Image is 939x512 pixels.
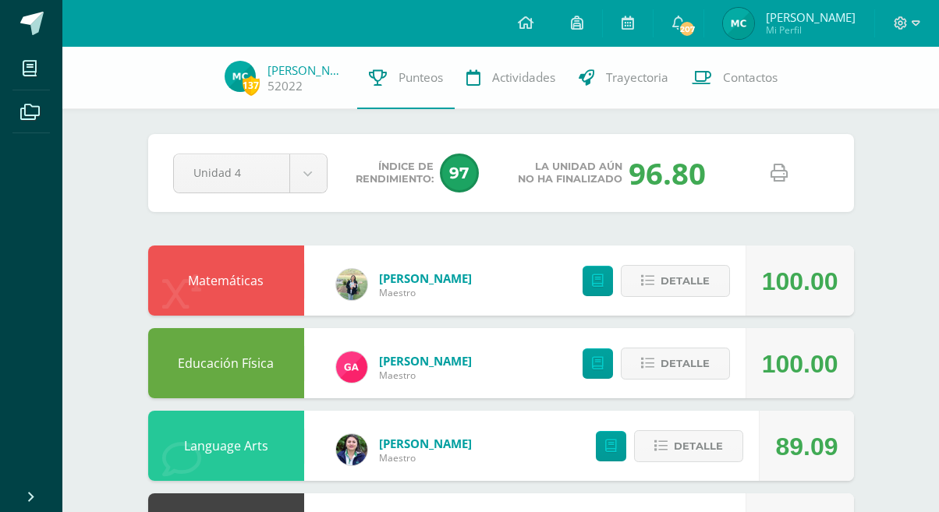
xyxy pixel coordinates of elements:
[379,369,472,382] span: Maestro
[661,267,710,295] span: Detalle
[661,349,710,378] span: Detalle
[762,246,838,316] div: 100.00
[679,20,696,37] span: 207
[379,436,472,451] a: [PERSON_NAME]
[567,47,680,109] a: Trayectoria
[518,161,622,185] span: La unidad aún no ha finalizado
[766,9,856,25] span: [PERSON_NAME]
[225,61,256,92] img: 039515826329adeac13191ad17e9990e.png
[336,434,367,465] img: 2c61d015f216427bdbb0aede3590789b.png
[723,69,778,86] span: Contactos
[379,286,472,299] span: Maestro
[455,47,567,109] a: Actividades
[379,451,472,464] span: Maestro
[606,69,668,86] span: Trayectoria
[621,265,730,297] button: Detalle
[762,329,838,399] div: 100.00
[775,411,838,482] div: 89.09
[440,154,479,192] span: 97
[148,328,304,398] div: Educación Física
[629,153,706,193] div: 96.80
[766,23,856,37] span: Mi Perfil
[723,8,754,39] img: 039515826329adeac13191ad17e9990e.png
[399,69,443,86] span: Punteos
[621,348,730,380] button: Detalle
[357,47,455,109] a: Punteos
[379,353,472,369] a: [PERSON_NAME]
[268,78,303,94] a: 52022
[174,154,327,192] a: Unidad 4
[336,351,367,383] img: 8bdaf5dda11d7a15ab02b5028acf736c.png
[268,62,345,78] a: [PERSON_NAME]
[148,411,304,481] div: Language Arts
[193,154,270,191] span: Unidad 4
[492,69,555,86] span: Actividades
[379,270,472,286] a: [PERSON_NAME]
[634,430,743,462] button: Detalle
[148,245,304,316] div: Matemáticas
[680,47,789,109] a: Contactos
[674,432,723,461] span: Detalle
[243,76,260,95] span: 137
[336,269,367,300] img: 277bcbe59a3193735934720de11f87e8.png
[356,161,434,185] span: Índice de Rendimiento:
